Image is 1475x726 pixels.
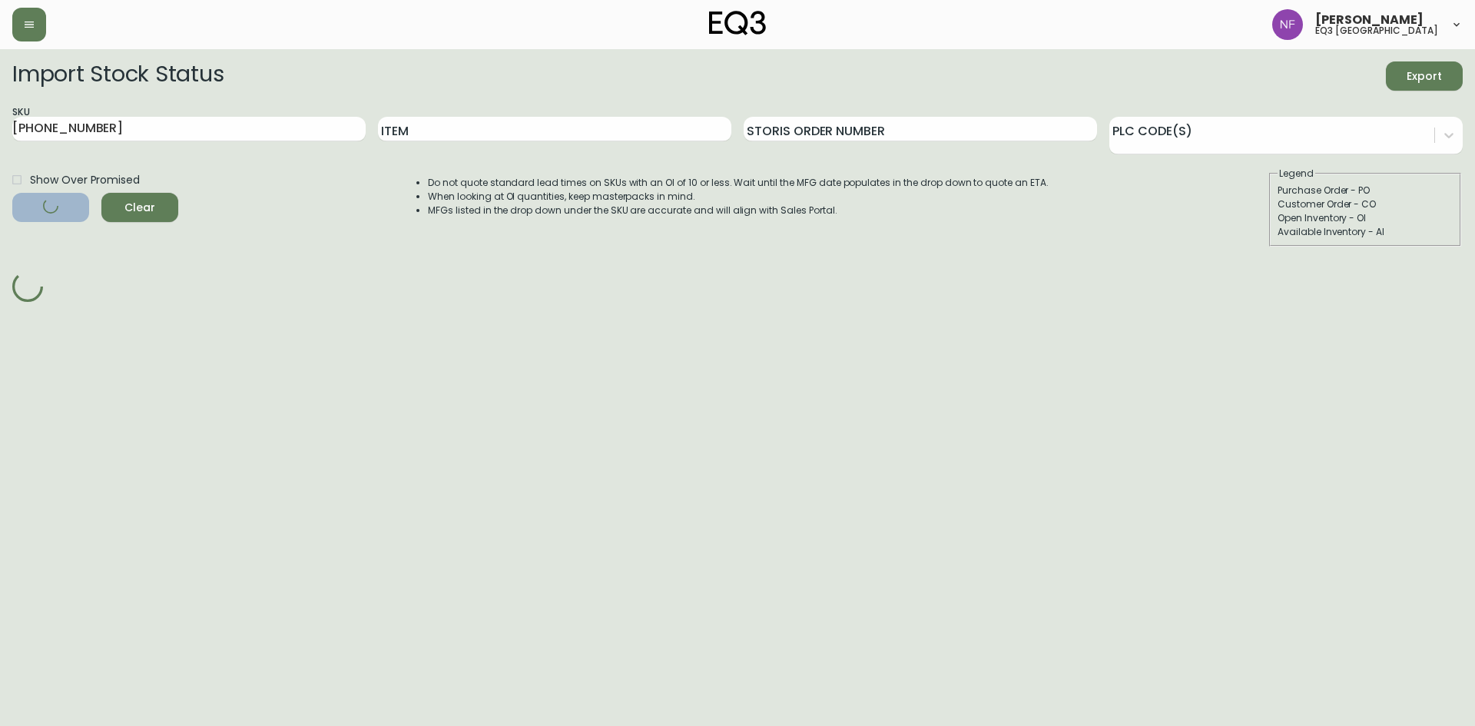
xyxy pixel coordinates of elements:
[1386,61,1463,91] button: Export
[1315,26,1438,35] h5: eq3 [GEOGRAPHIC_DATA]
[12,61,224,91] h2: Import Stock Status
[30,172,140,188] span: Show Over Promised
[428,190,1049,204] li: When looking at OI quantities, keep masterpacks in mind.
[101,193,178,222] button: Clear
[428,204,1049,217] li: MFGs listed in the drop down under the SKU are accurate and will align with Sales Portal.
[709,11,766,35] img: logo
[1278,184,1453,197] div: Purchase Order - PO
[428,176,1049,190] li: Do not quote standard lead times on SKUs with an OI of 10 or less. Wait until the MFG date popula...
[114,198,166,217] span: Clear
[1278,167,1315,181] legend: Legend
[1278,225,1453,239] div: Available Inventory - AI
[1278,197,1453,211] div: Customer Order - CO
[1315,14,1424,26] span: [PERSON_NAME]
[1278,211,1453,225] div: Open Inventory - OI
[1272,9,1303,40] img: 2185be282f521b9306f6429905cb08b1
[1398,67,1450,86] span: Export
